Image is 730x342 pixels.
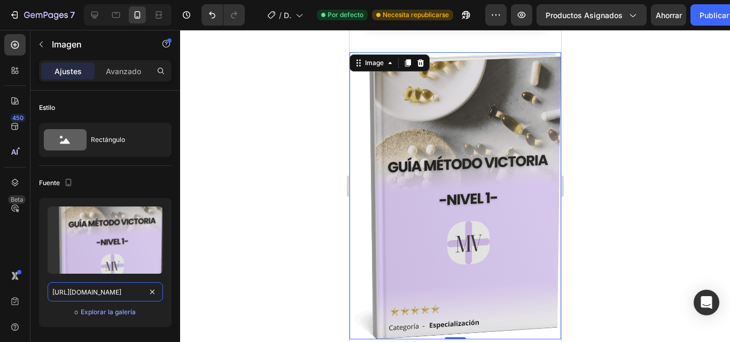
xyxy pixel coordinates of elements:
[48,206,163,274] img: preview-image
[55,67,82,76] font: Ajustes
[328,11,363,19] font: Por defecto
[91,136,125,144] font: Rectángulo
[11,196,23,203] font: Beta
[39,179,60,187] font: Fuente
[81,308,136,316] font: Explorar la galería
[74,308,78,316] font: o
[546,11,623,20] font: Productos asignados
[694,290,719,315] div: Abrir Intercom Messenger
[651,4,686,26] button: Ahorrar
[350,30,561,342] iframe: Área de diseño
[700,11,729,20] font: Publicar
[52,39,82,50] font: Imagen
[52,38,143,51] p: Imagen
[4,4,80,26] button: 7
[656,11,682,20] font: Ahorrar
[39,104,55,112] font: Estilo
[12,114,24,122] font: 450
[48,282,163,301] input: https://ejemplo.com/imagen.jpg
[537,4,647,26] button: Productos asignados
[279,11,282,20] font: /
[383,11,449,19] font: Necesita republicarse
[80,307,136,317] button: Explorar la galería
[70,10,75,20] font: 7
[201,4,245,26] div: Deshacer/Rehacer
[106,67,141,76] font: Avanzado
